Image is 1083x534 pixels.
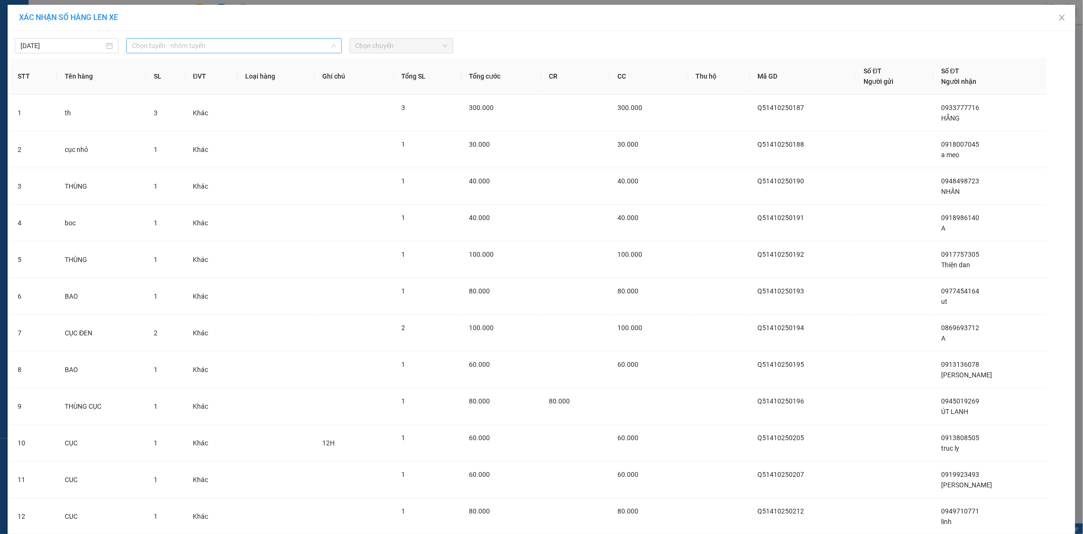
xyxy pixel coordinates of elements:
td: 4 [10,205,57,242]
span: 1 [154,439,158,447]
span: 0918986140 [941,214,979,222]
span: 1 [402,141,406,148]
span: Q51410250196 [758,397,805,405]
span: 100.000 [469,324,494,332]
span: 2 [402,324,406,332]
th: CC [610,58,688,95]
span: Q51410250195 [758,361,805,368]
div: 0886101552 [62,42,144,56]
td: th [57,95,146,131]
td: 11 [10,462,57,498]
span: 1 [402,507,406,515]
span: Q51410250207 [758,471,805,478]
td: Khác [185,205,238,242]
span: 1 [402,214,406,222]
span: 60.000 [469,434,490,442]
span: Nhận: [62,9,84,19]
td: Khác [185,388,238,425]
span: Q51410250187 [758,104,805,111]
th: CR [541,58,610,95]
td: CỤC ĐEN [57,315,146,352]
span: Q51410250205 [758,434,805,442]
td: 6 [10,278,57,315]
span: 0949710771 [941,507,979,515]
td: THÙNG [57,168,146,205]
span: 300.000 [617,104,642,111]
th: SL [146,58,185,95]
input: 14/10/2025 [20,40,104,51]
span: XÁC NHẬN SỐ HÀNG LÊN XE [19,13,118,22]
span: Gửi: [8,9,23,19]
span: 40.000 [469,177,490,185]
span: 1 [154,476,158,484]
span: 1 [402,471,406,478]
td: 5 [10,242,57,278]
span: 1 [402,397,406,405]
td: Khác [185,131,238,168]
span: Q51410250190 [758,177,805,185]
td: Khác [185,315,238,352]
span: Thiện dan [941,261,970,269]
span: 0933777716 [941,104,979,111]
span: HẰNG [941,114,960,122]
td: 7 [10,315,57,352]
span: 0945019269 [941,397,979,405]
td: 1 [10,95,57,131]
span: 1 [154,403,158,410]
td: 10 [10,425,57,462]
span: Chọn chuyến [355,39,447,53]
span: 60.000 [617,434,638,442]
span: Số ĐT [864,67,882,75]
span: 1 [402,287,406,295]
span: [PERSON_NAME] [941,481,992,489]
div: 60.000 [60,61,145,75]
td: 2 [10,131,57,168]
span: 100.000 [617,251,642,258]
span: truc ly [941,444,959,452]
th: Tổng cước [462,58,542,95]
span: CC : [60,64,74,74]
td: CUC [57,462,146,498]
th: Mã GD [750,58,856,95]
span: 80.000 [469,397,490,405]
div: Trạm Đầm Dơi [62,8,144,31]
th: Ghi chú [315,58,394,95]
span: 0918007045 [941,141,979,148]
span: ut [941,298,947,305]
span: 40.000 [617,214,638,222]
td: CỤC [57,425,146,462]
span: down [331,43,337,49]
span: 1 [402,177,406,185]
span: Chọn tuyến - nhóm tuyến [132,39,336,53]
span: 40.000 [617,177,638,185]
span: 60.000 [617,361,638,368]
td: 9 [10,388,57,425]
span: Người gửi [864,78,894,85]
span: Số ĐT [941,67,959,75]
th: STT [10,58,57,95]
td: 8 [10,352,57,388]
div: Trạm Quận 5 [8,8,55,31]
td: Khác [185,425,238,462]
span: 3 [154,109,158,117]
span: 30.000 [469,141,490,148]
span: 2 [154,329,158,337]
span: [PERSON_NAME] [941,371,992,379]
span: A [941,334,945,342]
th: Thu hộ [688,58,750,95]
span: 80.000 [617,287,638,295]
td: BAO [57,278,146,315]
span: 12H [322,439,335,447]
td: THÙNG CỤC [57,388,146,425]
span: 1 [154,292,158,300]
span: 1 [154,366,158,373]
span: NHÂN [941,188,960,195]
td: Khác [185,242,238,278]
span: 80.000 [469,287,490,295]
span: 3 [402,104,406,111]
span: 100.000 [617,324,642,332]
td: 3 [10,168,57,205]
span: 1 [402,251,406,258]
span: 60.000 [617,471,638,478]
td: Khác [185,352,238,388]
